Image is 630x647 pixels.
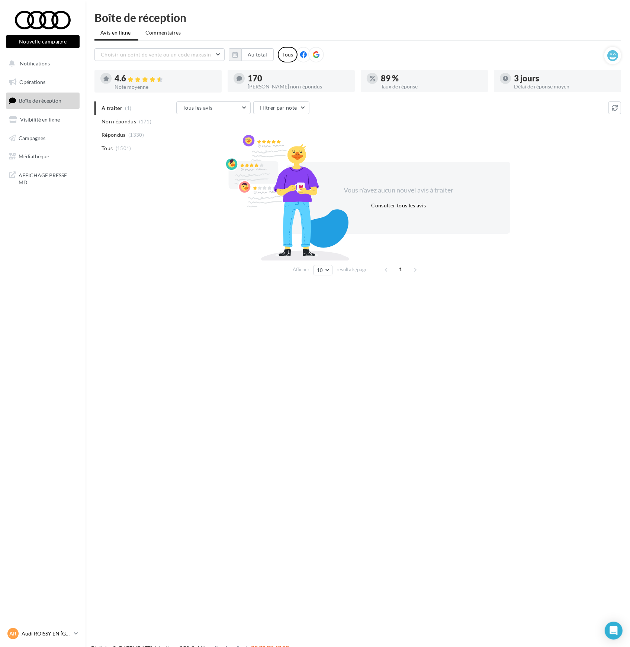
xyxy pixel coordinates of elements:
[10,630,17,637] span: AR
[335,185,463,195] div: Vous n'avez aucun nouvel avis à traiter
[278,47,298,62] div: Tous
[115,84,216,90] div: Note moyenne
[20,60,50,67] span: Notifications
[19,153,49,159] span: Médiathèque
[4,93,81,109] a: Boîte de réception
[514,74,615,83] div: 3 jours
[4,167,81,189] a: AFFICHAGE PRESSE MD
[20,116,60,123] span: Visibilité en ligne
[381,74,482,83] div: 89 %
[176,101,251,114] button: Tous les avis
[253,101,309,114] button: Filtrer par note
[4,56,78,71] button: Notifications
[229,48,274,61] button: Au total
[293,266,309,273] span: Afficher
[22,630,71,637] p: Audi ROISSY EN [GEOGRAPHIC_DATA]
[4,74,81,90] a: Opérations
[19,97,61,104] span: Boîte de réception
[94,48,225,61] button: Choisir un point de vente ou un code magasin
[4,149,81,164] a: Médiathèque
[102,118,136,125] span: Non répondus
[102,131,126,139] span: Répondus
[128,132,144,138] span: (1330)
[139,119,152,124] span: (171)
[317,267,323,273] span: 10
[145,29,181,36] span: Commentaires
[381,84,482,89] div: Taux de réponse
[101,51,211,58] span: Choisir un point de vente ou un code magasin
[6,35,80,48] button: Nouvelle campagne
[19,79,45,85] span: Opérations
[248,74,349,83] div: 170
[116,145,131,151] span: (1501)
[4,130,81,146] a: Campagnes
[4,112,81,127] a: Visibilité en ligne
[102,145,113,152] span: Tous
[368,201,429,210] button: Consulter tous les avis
[19,135,45,141] span: Campagnes
[115,74,216,83] div: 4.6
[183,104,213,111] span: Tous les avis
[19,170,77,186] span: AFFICHAGE PRESSE MD
[6,627,80,641] a: AR Audi ROISSY EN [GEOGRAPHIC_DATA]
[241,48,274,61] button: Au total
[605,622,623,640] div: Open Intercom Messenger
[248,84,349,89] div: [PERSON_NAME] non répondus
[314,265,332,275] button: 10
[395,263,407,275] span: 1
[514,84,615,89] div: Délai de réponse moyen
[94,12,621,23] div: Boîte de réception
[337,266,367,273] span: résultats/page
